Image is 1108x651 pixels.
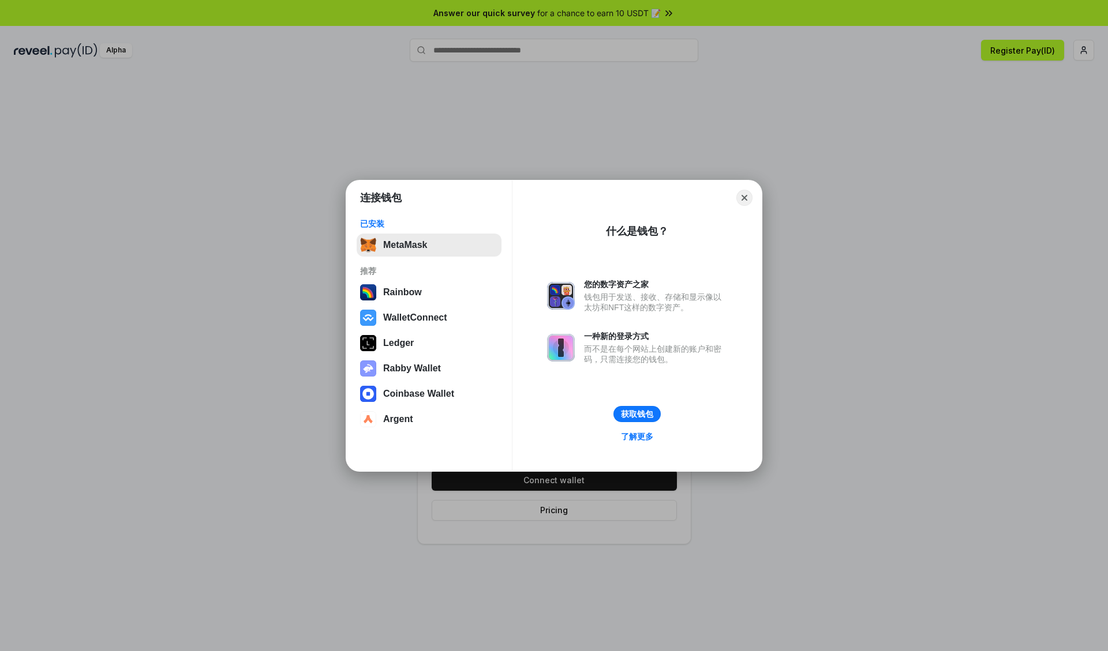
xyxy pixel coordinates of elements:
[360,191,402,205] h1: 连接钱包
[360,386,376,402] img: svg+xml,%3Csvg%20width%3D%2228%22%20height%3D%2228%22%20viewBox%3D%220%200%2028%2028%22%20fill%3D...
[357,332,501,355] button: Ledger
[383,414,413,424] div: Argent
[613,406,661,422] button: 获取钱包
[547,334,575,362] img: svg+xml,%3Csvg%20xmlns%3D%22http%3A%2F%2Fwww.w3.org%2F2000%2Fsvg%22%20fill%3D%22none%22%20viewBox...
[360,266,498,276] div: 推荐
[360,219,498,229] div: 已安装
[584,331,727,341] div: 一种新的登录方式
[614,429,660,444] a: 了解更多
[357,281,501,304] button: Rainbow
[584,279,727,289] div: 您的数字资产之家
[357,382,501,405] button: Coinbase Wallet
[383,338,414,348] div: Ledger
[357,357,501,380] button: Rabby Wallet
[383,389,454,399] div: Coinbase Wallet
[357,234,501,257] button: MetaMask
[736,190,753,206] button: Close
[547,282,575,310] img: svg+xml,%3Csvg%20xmlns%3D%22http%3A%2F%2Fwww.w3.org%2F2000%2Fsvg%22%20fill%3D%22none%22%20viewBox...
[606,224,668,238] div: 什么是钱包？
[584,292,727,313] div: 钱包用于发送、接收、存储和显示像以太坊和NFT这样的数字资产。
[383,287,422,298] div: Rainbow
[584,344,727,364] div: 而不是在每个网站上创建新的账户和密码，只需连接您的钱包。
[357,306,501,329] button: WalletConnect
[621,431,653,442] div: 了解更多
[357,408,501,431] button: Argent
[360,360,376,377] img: svg+xml,%3Csvg%20xmlns%3D%22http%3A%2F%2Fwww.w3.org%2F2000%2Fsvg%22%20fill%3D%22none%22%20viewBox...
[383,363,441,374] div: Rabby Wallet
[360,310,376,326] img: svg+xml,%3Csvg%20width%3D%2228%22%20height%3D%2228%22%20viewBox%3D%220%200%2028%2028%22%20fill%3D...
[360,237,376,253] img: svg+xml,%3Csvg%20fill%3D%22none%22%20height%3D%2233%22%20viewBox%3D%220%200%2035%2033%22%20width%...
[383,240,427,250] div: MetaMask
[360,411,376,427] img: svg+xml,%3Csvg%20width%3D%2228%22%20height%3D%2228%22%20viewBox%3D%220%200%2028%2028%22%20fill%3D...
[383,313,447,323] div: WalletConnect
[360,284,376,300] img: svg+xml,%3Csvg%20width%3D%22120%22%20height%3D%22120%22%20viewBox%3D%220%200%20120%20120%22%20fil...
[360,335,376,351] img: svg+xml,%3Csvg%20xmlns%3D%22http%3A%2F%2Fwww.w3.org%2F2000%2Fsvg%22%20width%3D%2228%22%20height%3...
[621,409,653,419] div: 获取钱包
